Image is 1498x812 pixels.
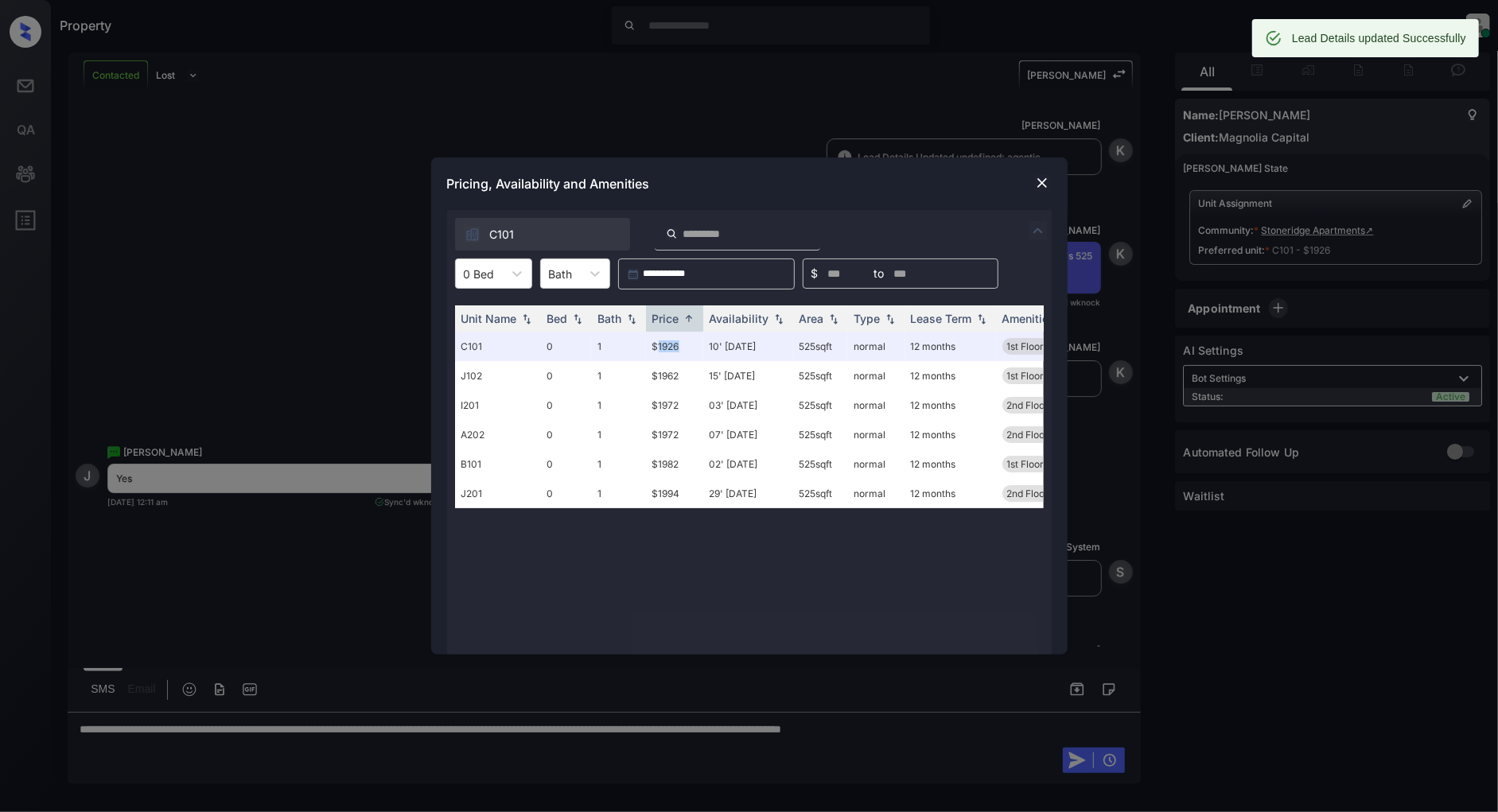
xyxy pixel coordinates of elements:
[826,313,842,324] img: sorting
[974,313,990,324] img: sorting
[541,449,592,479] td: 0
[882,313,898,324] img: sorting
[811,265,819,282] span: $
[905,361,996,390] td: 12 months
[624,313,640,324] img: sorting
[455,479,541,508] td: J201
[646,332,703,361] td: $1926
[490,226,515,243] span: C101
[646,449,703,479] td: $1982
[652,312,679,325] div: Price
[598,312,622,325] div: Bath
[455,361,541,390] td: J102
[848,332,905,361] td: normal
[854,312,881,325] div: Type
[592,420,646,449] td: 1
[592,361,646,390] td: 1
[793,449,848,479] td: 525 sqft
[800,312,824,325] div: Area
[592,390,646,420] td: 1
[646,420,703,449] td: $1972
[703,390,793,420] td: 03' [DATE]
[455,332,541,361] td: C101
[905,449,996,479] td: 12 months
[793,332,848,361] td: 525 sqft
[1029,221,1048,240] img: icon-zuma
[793,390,848,420] td: 525 sqft
[793,420,848,449] td: 525 sqft
[1007,458,1045,470] span: 1st Floor
[848,361,905,390] td: normal
[541,420,592,449] td: 0
[592,479,646,508] td: 1
[519,313,535,324] img: sorting
[703,361,793,390] td: 15' [DATE]
[666,227,678,241] img: icon-zuma
[455,420,541,449] td: A202
[541,332,592,361] td: 0
[703,479,793,508] td: 29' [DATE]
[646,479,703,508] td: $1994
[1007,488,1049,499] span: 2nd Floor
[455,390,541,420] td: I201
[465,227,481,243] img: icon-zuma
[1007,429,1049,441] span: 2nd Floor
[703,332,793,361] td: 10' [DATE]
[1007,399,1049,411] span: 2nd Floor
[646,390,703,420] td: $1972
[1002,312,1056,325] div: Amenities
[710,312,769,325] div: Availability
[1007,340,1045,352] span: 1st Floor
[703,449,793,479] td: 02' [DATE]
[431,157,1068,210] div: Pricing, Availability and Amenities
[547,312,568,325] div: Bed
[646,361,703,390] td: $1962
[848,449,905,479] td: normal
[905,332,996,361] td: 12 months
[848,390,905,420] td: normal
[905,479,996,508] td: 12 months
[911,312,972,325] div: Lease Term
[541,479,592,508] td: 0
[570,313,586,324] img: sorting
[1007,370,1045,382] span: 1st Floor
[681,313,697,324] img: sorting
[455,449,541,479] td: B101
[905,390,996,420] td: 12 months
[592,449,646,479] td: 1
[541,390,592,420] td: 0
[592,332,646,361] td: 1
[905,420,996,449] td: 12 months
[848,479,905,508] td: normal
[793,479,848,508] td: 525 sqft
[793,361,848,390] td: 525 sqft
[874,265,885,282] span: to
[1292,24,1466,52] div: Lead Details updated Successfully
[771,313,787,324] img: sorting
[1034,175,1050,191] img: close
[541,361,592,390] td: 0
[848,420,905,449] td: normal
[461,312,517,325] div: Unit Name
[703,420,793,449] td: 07' [DATE]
